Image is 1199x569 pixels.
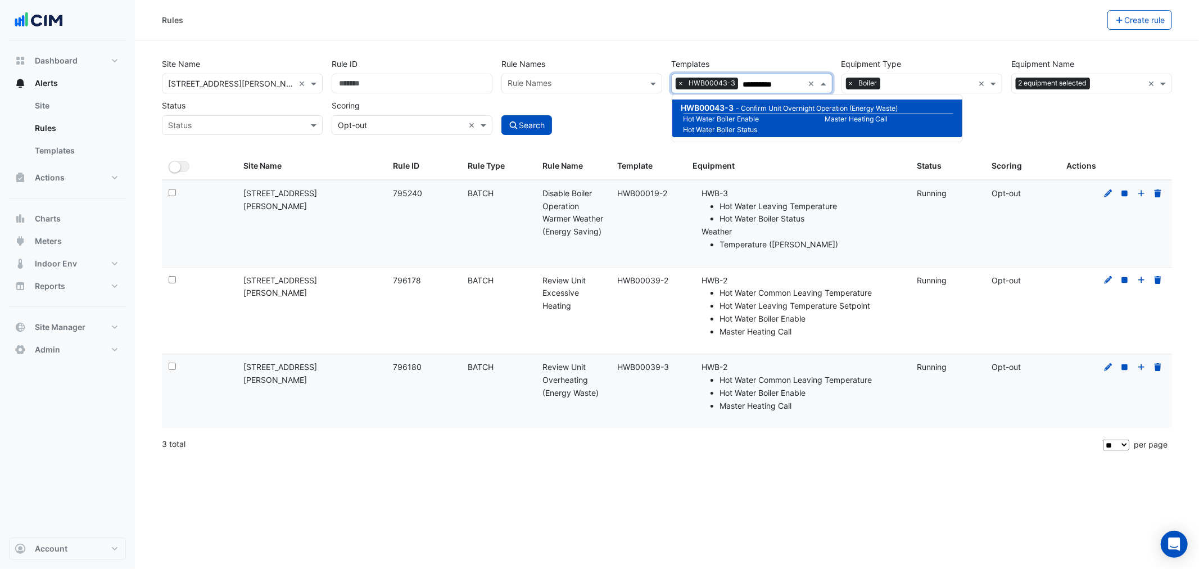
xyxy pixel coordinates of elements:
[35,236,62,247] span: Meters
[35,213,61,224] span: Charts
[992,361,1053,374] div: Opt-out
[736,104,898,112] small: Confirm Unit Overnight Operation (Energy Waste)
[15,172,26,183] app-icon: Actions
[15,213,26,224] app-icon: Charts
[243,187,379,213] div: [STREET_ADDRESS][PERSON_NAME]
[1134,440,1168,449] span: per page
[1137,188,1147,198] a: Opt-in
[720,313,903,326] li: Hot Water Boiler Enable
[9,252,126,275] button: Indoor Env
[9,338,126,361] button: Admin
[15,55,26,66] app-icon: Dashboard
[468,274,529,287] div: BATCH
[35,322,85,333] span: Site Manager
[818,114,960,124] small: Master Heating Call
[1120,362,1130,372] a: Stop Rule
[676,78,686,89] span: ×
[393,274,454,287] div: 796178
[35,543,67,554] span: Account
[393,187,454,200] div: 795240
[35,281,65,292] span: Reports
[720,200,903,213] li: Hot Water Leaving Temperature
[720,287,903,300] li: Hot Water Common Leaving Temperature
[332,54,358,74] label: Rule ID
[162,14,183,26] div: Rules
[9,94,126,166] div: Alerts
[15,258,26,269] app-icon: Indoor Env
[702,187,903,225] li: HWB-3
[15,281,26,292] app-icon: Reports
[162,430,1101,458] div: 3 total
[1120,276,1130,285] a: Stop Rule
[672,94,963,142] ng-dropdown-panel: Options list
[917,361,978,374] div: Running
[9,316,126,338] button: Site Manager
[15,236,26,247] app-icon: Meters
[9,166,126,189] button: Actions
[693,160,903,173] div: Equipment
[393,160,454,173] div: Rule ID
[501,115,552,135] button: Search
[543,160,604,173] div: Rule Name
[243,160,379,173] div: Site Name
[15,78,26,89] app-icon: Alerts
[1103,188,1114,198] a: Edit Rule
[846,78,856,89] span: ×
[506,77,551,92] div: Rule Names
[702,274,903,338] li: HWB-2
[841,54,902,74] label: Equipment Type
[677,114,818,124] small: Hot Water Boiler Enable
[9,538,126,560] button: Account
[992,160,1053,173] div: Scoring
[9,275,126,297] button: Reports
[298,78,308,89] span: Clear
[720,213,903,225] li: Hot Water Boiler Status
[9,207,126,230] button: Charts
[1153,188,1163,198] a: Delete Rule
[162,54,200,74] label: Site Name
[468,160,529,173] div: Rule Type
[917,187,978,200] div: Running
[720,326,903,338] li: Master Heating Call
[1066,160,1165,173] div: Actions
[393,361,454,374] div: 796180
[243,274,379,300] div: [STREET_ADDRESS][PERSON_NAME]
[26,139,126,162] a: Templates
[618,361,679,374] div: HWB00039-3
[9,72,126,94] button: Alerts
[543,274,604,313] div: Review Unit Excessive Heating
[15,322,26,333] app-icon: Site Manager
[468,361,529,374] div: BATCH
[35,258,77,269] span: Indoor Env
[1137,362,1147,372] a: Opt-in
[332,96,360,115] label: Scoring
[468,187,529,200] div: BATCH
[169,161,189,170] ui-switch: Toggle Select All
[686,78,738,89] span: HWB00043-3
[162,96,185,115] label: Status
[1107,10,1173,30] button: Create rule
[13,9,64,31] img: Company Logo
[1161,531,1188,558] div: Open Intercom Messenger
[856,78,880,89] span: Boiler
[9,230,126,252] button: Meters
[1153,362,1163,372] a: Delete Rule
[1103,362,1114,372] a: Edit Rule
[681,103,734,112] span: HWB00043-3
[720,374,903,387] li: Hot Water Common Leaving Temperature
[992,187,1053,200] div: Opt-out
[808,78,818,89] span: Clear
[35,344,60,355] span: Admin
[677,125,818,135] small: Hot Water Boiler Status
[720,238,903,251] li: Temperature ([PERSON_NAME])
[1137,276,1147,285] a: Opt-in
[917,274,978,287] div: Running
[1148,78,1157,89] span: Clear
[917,160,978,173] div: Status
[543,187,604,238] div: Disable Boiler Operation Warmer Weather (Energy Saving)
[1103,276,1114,285] a: Edit Rule
[702,361,903,412] li: HWB-2
[1011,54,1075,74] label: Equipment Name
[618,160,679,173] div: Template
[26,117,126,139] a: Rules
